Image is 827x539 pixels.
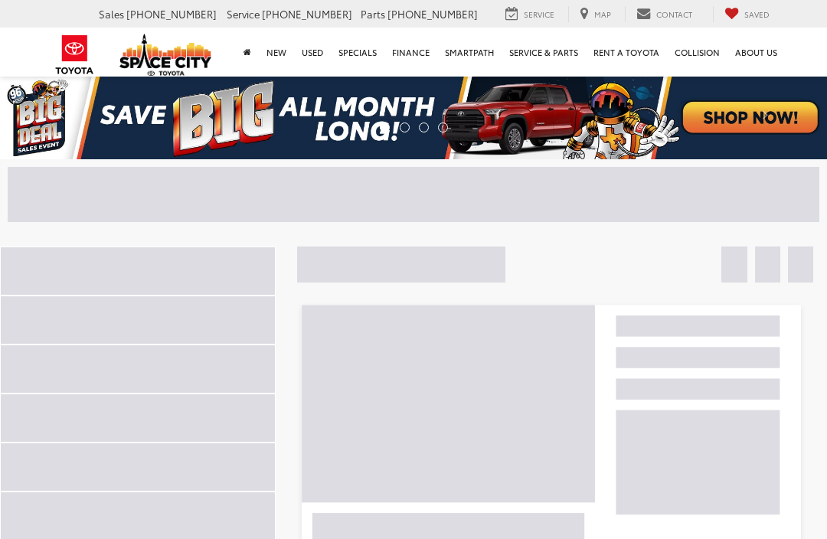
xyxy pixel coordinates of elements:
[656,8,692,20] span: Contact
[625,6,704,22] a: Contact
[384,28,437,77] a: Finance
[126,7,217,21] span: [PHONE_NUMBER]
[594,8,611,20] span: Map
[387,7,478,21] span: [PHONE_NUMBER]
[259,28,294,77] a: New
[227,7,260,21] span: Service
[586,28,667,77] a: Rent a Toyota
[294,28,331,77] a: Used
[667,28,727,77] a: Collision
[262,7,352,21] span: [PHONE_NUMBER]
[331,28,384,77] a: Specials
[502,28,586,77] a: Service & Parts
[744,8,770,20] span: Saved
[524,8,554,20] span: Service
[99,7,124,21] span: Sales
[361,7,385,21] span: Parts
[713,6,781,22] a: My Saved Vehicles
[46,30,103,80] img: Toyota
[568,6,623,22] a: Map
[727,28,785,77] a: About Us
[437,28,502,77] a: SmartPath
[119,34,211,76] img: Space City Toyota
[236,28,259,77] a: Home
[494,6,566,22] a: Service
